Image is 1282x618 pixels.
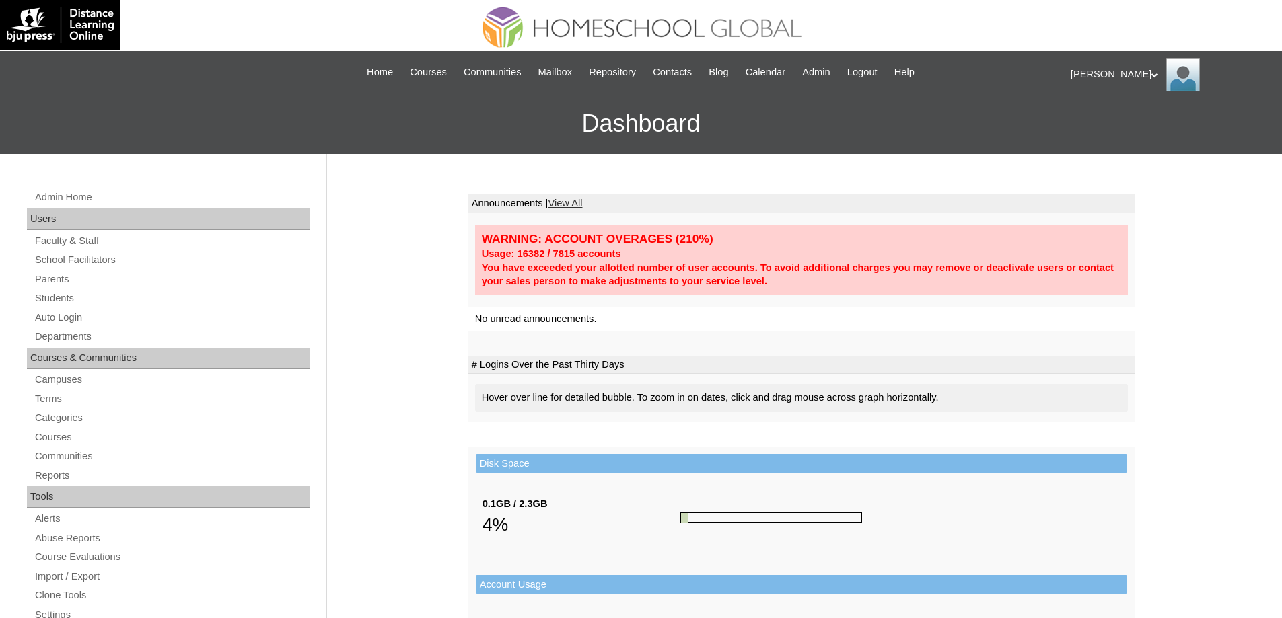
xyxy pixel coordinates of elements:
[709,65,728,80] span: Blog
[34,252,310,268] a: School Facilitators
[34,549,310,566] a: Course Evaluations
[589,65,636,80] span: Repository
[34,189,310,206] a: Admin Home
[888,65,921,80] a: Help
[483,511,680,538] div: 4%
[34,410,310,426] a: Categories
[34,568,310,585] a: Import / Export
[482,231,1121,247] div: WARNING: ACCOUNT OVERAGES (210%)
[34,448,310,465] a: Communities
[548,198,582,208] a: View All
[34,328,310,345] a: Departments
[1071,58,1269,91] div: [PERSON_NAME]
[367,65,393,80] span: Home
[27,348,310,369] div: Courses & Communities
[403,65,454,80] a: Courses
[476,454,1127,473] td: Disk Space
[841,65,884,80] a: Logout
[475,384,1128,412] div: Hover over line for detailed bubble. To zoom in on dates, click and drag mouse across graph horiz...
[468,307,1135,332] td: No unread announcements.
[795,65,837,80] a: Admin
[34,429,310,446] a: Courses
[34,587,310,604] a: Clone Tools
[27,486,310,508] div: Tools
[1166,58,1200,91] img: Ariane Ebuen
[646,65,699,80] a: Contacts
[468,356,1135,375] td: # Logins Over the Past Thirty Days
[482,248,621,259] strong: Usage: 16382 / 7815 accounts
[34,391,310,408] a: Terms
[538,65,573,80] span: Mailbox
[468,194,1135,213] td: Announcements |
[34,233,310,249] a: Faculty & Staff
[7,93,1275,154] h3: Dashboard
[457,65,528,80] a: Communities
[532,65,579,80] a: Mailbox
[802,65,830,80] span: Admin
[34,530,310,547] a: Abuse Reports
[27,208,310,230] div: Users
[483,497,680,511] div: 0.1GB / 2.3GB
[34,371,310,388] a: Campuses
[702,65,735,80] a: Blog
[739,65,792,80] a: Calendar
[847,65,878,80] span: Logout
[7,7,114,43] img: logo-white.png
[464,65,522,80] span: Communities
[894,65,915,80] span: Help
[410,65,447,80] span: Courses
[34,309,310,326] a: Auto Login
[653,65,692,80] span: Contacts
[582,65,643,80] a: Repository
[34,271,310,288] a: Parents
[34,467,310,484] a: Reports
[482,261,1121,288] div: You have exceeded your allotted number of user accounts. To avoid additional charges you may remo...
[476,575,1127,594] td: Account Usage
[34,290,310,307] a: Students
[34,510,310,527] a: Alerts
[360,65,400,80] a: Home
[746,65,785,80] span: Calendar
